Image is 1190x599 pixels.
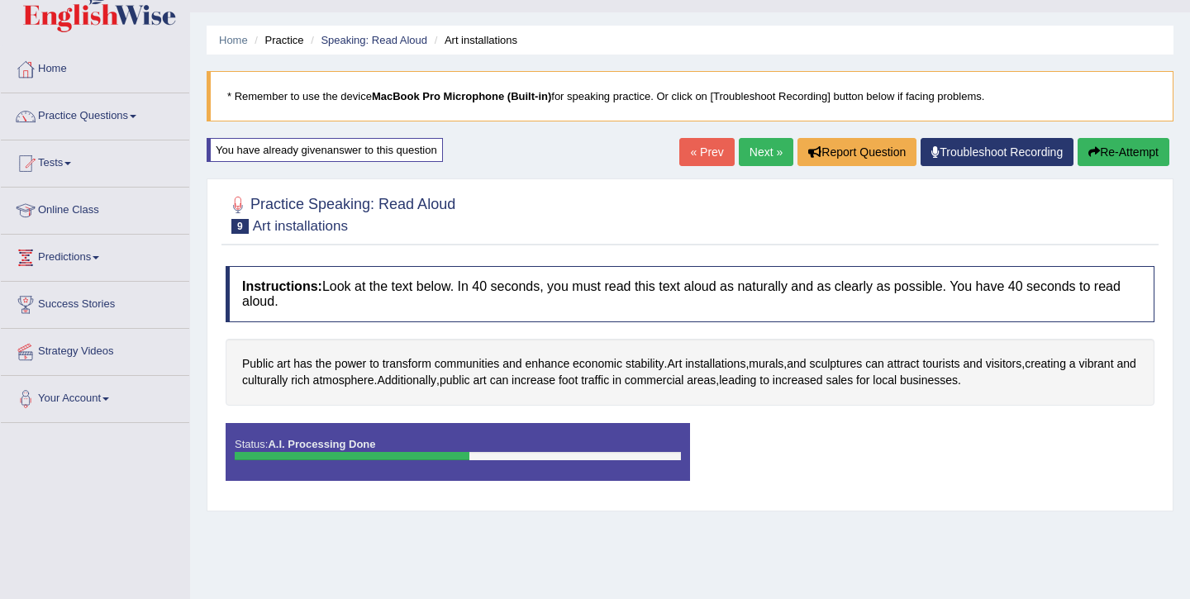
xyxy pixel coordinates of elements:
span: Click to see word definition [435,355,500,373]
span: Click to see word definition [626,355,664,373]
span: Click to see word definition [383,355,431,373]
span: Click to see word definition [773,372,823,389]
span: Click to see word definition [559,372,578,389]
span: Click to see word definition [873,372,897,389]
a: Success Stories [1,282,189,323]
span: Click to see word definition [749,355,783,373]
span: Click to see word definition [502,355,521,373]
span: Click to see word definition [612,372,621,389]
a: Next » [739,138,793,166]
span: Click to see word definition [1025,355,1066,373]
span: Click to see word definition [525,355,569,373]
button: Report Question [797,138,916,166]
span: Click to see word definition [1079,355,1114,373]
span: Click to see word definition [667,355,682,373]
span: Click to see word definition [377,372,436,389]
span: Click to see word definition [473,372,486,389]
span: Click to see word definition [573,355,622,373]
span: Click to see word definition [787,355,806,373]
h2: Practice Speaking: Read Aloud [226,193,455,234]
a: Strategy Videos [1,329,189,370]
a: Tests [1,140,189,182]
span: Click to see word definition [293,355,312,373]
span: Click to see word definition [490,372,509,389]
div: Status: [226,423,690,481]
b: Instructions: [242,279,322,293]
span: Click to see word definition [687,372,716,389]
span: Click to see word definition [581,372,609,389]
span: Click to see word definition [242,355,274,373]
a: Home [1,46,189,88]
button: Re-Attempt [1078,138,1169,166]
a: Online Class [1,188,189,229]
span: Click to see word definition [986,355,1022,373]
div: You have already given answer to this question [207,138,443,162]
div: . , , , . , , . [226,339,1154,406]
span: 9 [231,219,249,234]
li: Art installations [431,32,517,48]
span: Click to see word definition [809,355,862,373]
span: Click to see word definition [440,372,470,389]
span: Click to see word definition [1069,355,1076,373]
a: Your Account [1,376,189,417]
a: Predictions [1,235,189,276]
li: Practice [250,32,303,48]
a: Home [219,34,248,46]
blockquote: * Remember to use the device for speaking practice. Or click on [Troubleshoot Recording] button b... [207,71,1173,121]
span: Click to see word definition [888,355,920,373]
span: Click to see word definition [625,372,684,389]
span: Click to see word definition [900,372,958,389]
span: Click to see word definition [963,355,982,373]
span: Click to see word definition [242,372,288,389]
span: Click to see word definition [759,372,769,389]
span: Click to see word definition [316,355,331,373]
a: Practice Questions [1,93,189,135]
a: Troubleshoot Recording [921,138,1073,166]
span: Click to see word definition [369,355,379,373]
h4: Look at the text below. In 40 seconds, you must read this text aloud as naturally and as clearly ... [226,266,1154,321]
span: Click to see word definition [865,355,884,373]
span: Click to see word definition [826,372,853,389]
span: Click to see word definition [277,355,290,373]
span: Click to see word definition [512,372,555,389]
span: Click to see word definition [685,355,745,373]
strong: A.I. Processing Done [268,438,375,450]
span: Click to see word definition [719,372,756,389]
span: Click to see word definition [313,372,374,389]
a: « Prev [679,138,734,166]
span: Click to see word definition [856,372,869,389]
span: Click to see word definition [922,355,959,373]
span: Click to see word definition [291,372,310,389]
span: Click to see word definition [335,355,366,373]
a: Speaking: Read Aloud [321,34,427,46]
small: Art installations [253,218,348,234]
span: Click to see word definition [1116,355,1135,373]
b: MacBook Pro Microphone (Built-in) [372,90,551,102]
